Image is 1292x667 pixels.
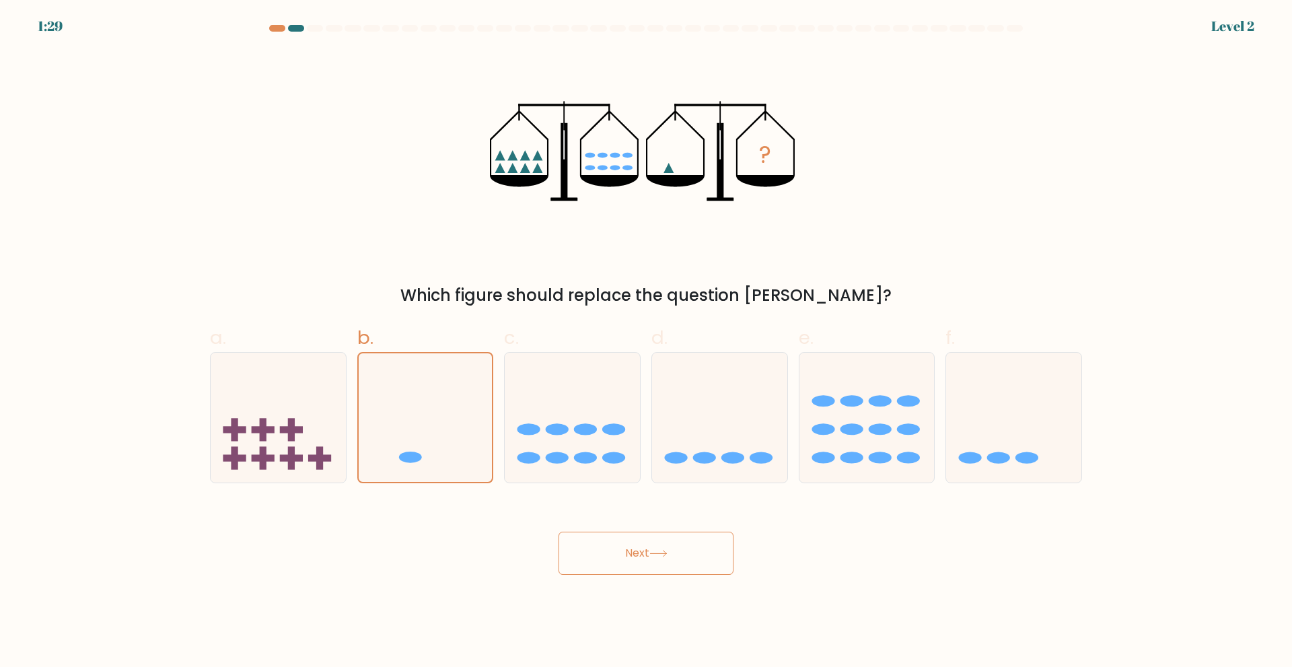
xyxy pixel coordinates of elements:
span: e. [799,324,814,351]
span: f. [945,324,955,351]
div: Which figure should replace the question [PERSON_NAME]? [218,283,1074,308]
div: Level 2 [1211,16,1254,36]
span: a. [210,324,226,351]
span: c. [504,324,519,351]
div: 1:29 [38,16,63,36]
span: d. [651,324,668,351]
span: b. [357,324,373,351]
button: Next [559,532,733,575]
tspan: ? [759,138,771,171]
